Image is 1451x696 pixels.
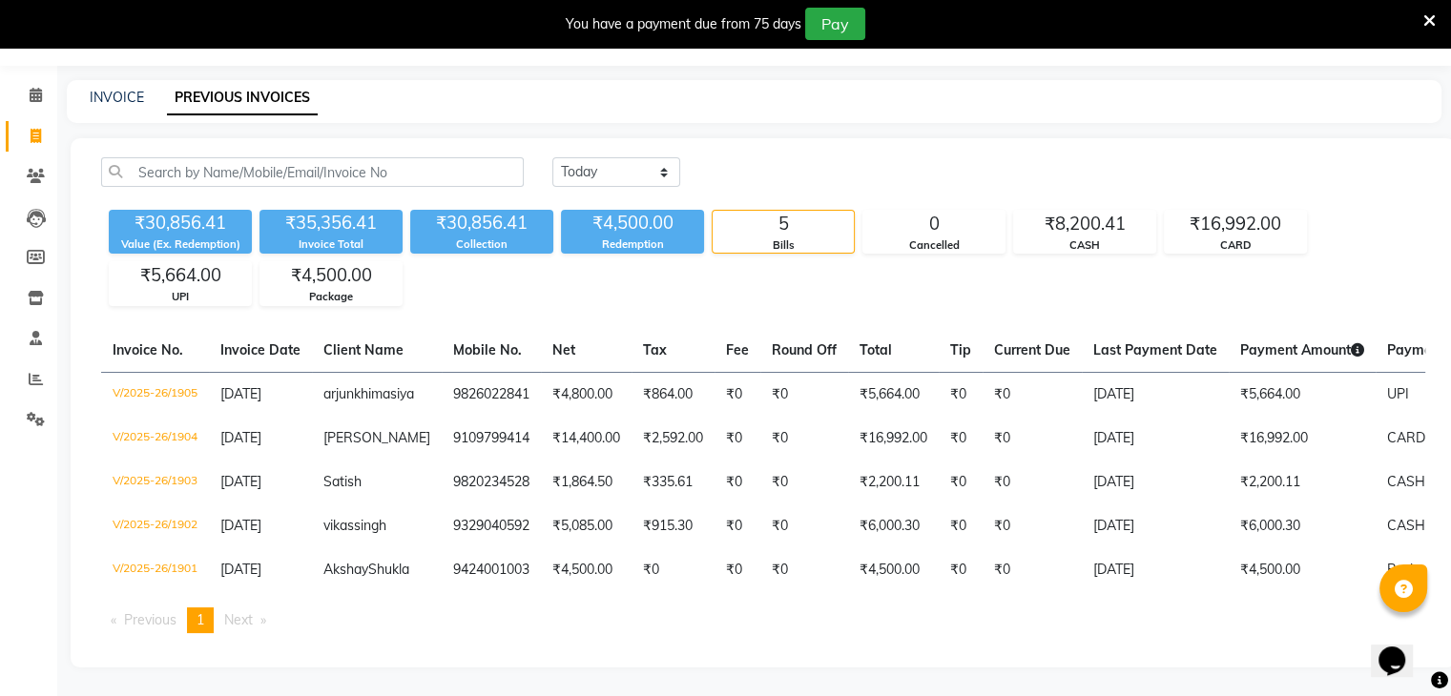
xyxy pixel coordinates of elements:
span: [PERSON_NAME] [323,429,430,446]
td: [DATE] [1082,548,1229,592]
td: ₹0 [632,548,715,592]
div: Collection [410,236,553,253]
td: ₹2,592.00 [632,417,715,461]
td: ₹0 [715,548,760,592]
td: 9109799414 [442,417,541,461]
span: [DATE] [220,561,261,578]
td: ₹0 [715,504,760,548]
td: ₹4,500.00 [541,548,632,592]
td: V/2025-26/1901 [101,548,209,592]
td: V/2025-26/1902 [101,504,209,548]
td: ₹0 [760,417,848,461]
td: ₹0 [715,417,760,461]
div: CASH [1014,237,1155,254]
div: 0 [863,211,1005,237]
td: ₹0 [983,461,1082,504]
div: Package [260,289,402,305]
td: ₹16,992.00 [848,417,939,461]
span: Net [552,341,575,358]
td: ₹0 [983,548,1082,592]
span: Previous [124,611,176,628]
td: 9424001003 [442,548,541,592]
div: ₹8,200.41 [1014,211,1155,237]
span: [DATE] [220,473,261,490]
div: ₹30,856.41 [109,210,252,236]
td: ₹0 [939,461,983,504]
iframe: chat widget [1371,620,1432,677]
td: ₹0 [760,372,848,417]
span: Invoice No. [113,341,183,358]
td: ₹0 [715,372,760,417]
span: Last Payment Date [1093,341,1217,358]
span: Shukla [368,561,409,578]
td: ₹0 [760,548,848,592]
td: ₹0 [983,372,1082,417]
span: Package [1387,561,1440,578]
span: Akshay [323,561,368,578]
div: ₹4,500.00 [561,210,704,236]
span: vikas [323,517,354,534]
span: Current Due [994,341,1070,358]
span: [DATE] [220,517,261,534]
td: V/2025-26/1905 [101,372,209,417]
span: Mobile No. [453,341,522,358]
span: Client Name [323,341,404,358]
div: 5 [713,211,854,237]
td: [DATE] [1082,417,1229,461]
td: ₹0 [715,461,760,504]
td: ₹4,500.00 [848,548,939,592]
div: Value (Ex. Redemption) [109,236,252,253]
div: ₹5,664.00 [110,262,251,289]
td: ₹5,664.00 [1229,372,1376,417]
span: Fee [726,341,749,358]
td: ₹4,800.00 [541,372,632,417]
td: 9826022841 [442,372,541,417]
td: ₹0 [760,461,848,504]
td: ₹16,992.00 [1229,417,1376,461]
span: Next [224,611,253,628]
button: Pay [805,8,865,40]
span: CASH [1387,473,1425,490]
td: ₹6,000.30 [848,504,939,548]
td: [DATE] [1082,372,1229,417]
td: ₹0 [939,372,983,417]
td: ₹6,000.30 [1229,504,1376,548]
span: Round Off [772,341,837,358]
span: Tax [643,341,667,358]
div: ₹4,500.00 [260,262,402,289]
td: V/2025-26/1903 [101,461,209,504]
div: Bills [713,237,854,254]
span: UPI [1387,385,1409,402]
span: khimasiya [354,385,414,402]
span: Invoice Date [220,341,301,358]
div: Redemption [561,236,704,253]
td: ₹1,864.50 [541,461,632,504]
span: 1 [197,611,204,628]
span: singh [354,517,386,534]
td: ₹864.00 [632,372,715,417]
div: ₹30,856.41 [410,210,553,236]
div: ₹35,356.41 [259,210,403,236]
span: CASH [1387,517,1425,534]
td: ₹2,200.11 [848,461,939,504]
div: ₹16,992.00 [1165,211,1306,237]
td: ₹5,085.00 [541,504,632,548]
span: Total [860,341,892,358]
span: [DATE] [220,429,261,446]
td: 9820234528 [442,461,541,504]
td: 9329040592 [442,504,541,548]
td: ₹5,664.00 [848,372,939,417]
span: [DATE] [220,385,261,402]
a: PREVIOUS INVOICES [167,81,318,115]
div: You have a payment due from 75 days [566,14,801,34]
a: INVOICE [90,89,144,106]
span: arjun [323,385,354,402]
td: ₹0 [939,417,983,461]
span: CARD [1387,429,1425,446]
td: [DATE] [1082,504,1229,548]
td: ₹0 [983,417,1082,461]
div: Cancelled [863,237,1005,254]
td: ₹915.30 [632,504,715,548]
td: ₹4,500.00 [1229,548,1376,592]
nav: Pagination [101,607,1425,633]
